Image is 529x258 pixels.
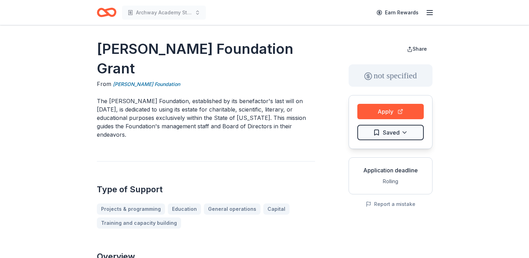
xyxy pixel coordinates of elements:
[366,200,415,208] button: Report a mistake
[383,128,400,137] span: Saved
[204,203,260,215] a: General operations
[355,177,427,186] div: Rolling
[357,125,424,140] button: Saved
[349,64,433,87] div: not specified
[136,8,192,17] span: Archway Academy Student Fund
[97,4,116,21] a: Home
[372,6,423,19] a: Earn Rewards
[97,203,165,215] a: Projects & programming
[97,217,181,229] a: Training and capacity building
[97,184,315,195] h2: Type of Support
[401,42,433,56] button: Share
[97,80,315,88] div: From
[355,166,427,174] div: Application deadline
[122,6,206,20] button: Archway Academy Student Fund
[168,203,201,215] a: Education
[357,104,424,119] button: Apply
[113,80,180,88] a: [PERSON_NAME] Foundation
[97,97,315,139] p: The [PERSON_NAME] Foundation, established by its benefactor's last will on [DATE], is dedicated t...
[263,203,289,215] a: Capital
[97,39,315,78] h1: [PERSON_NAME] Foundation Grant
[413,46,427,52] span: Share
